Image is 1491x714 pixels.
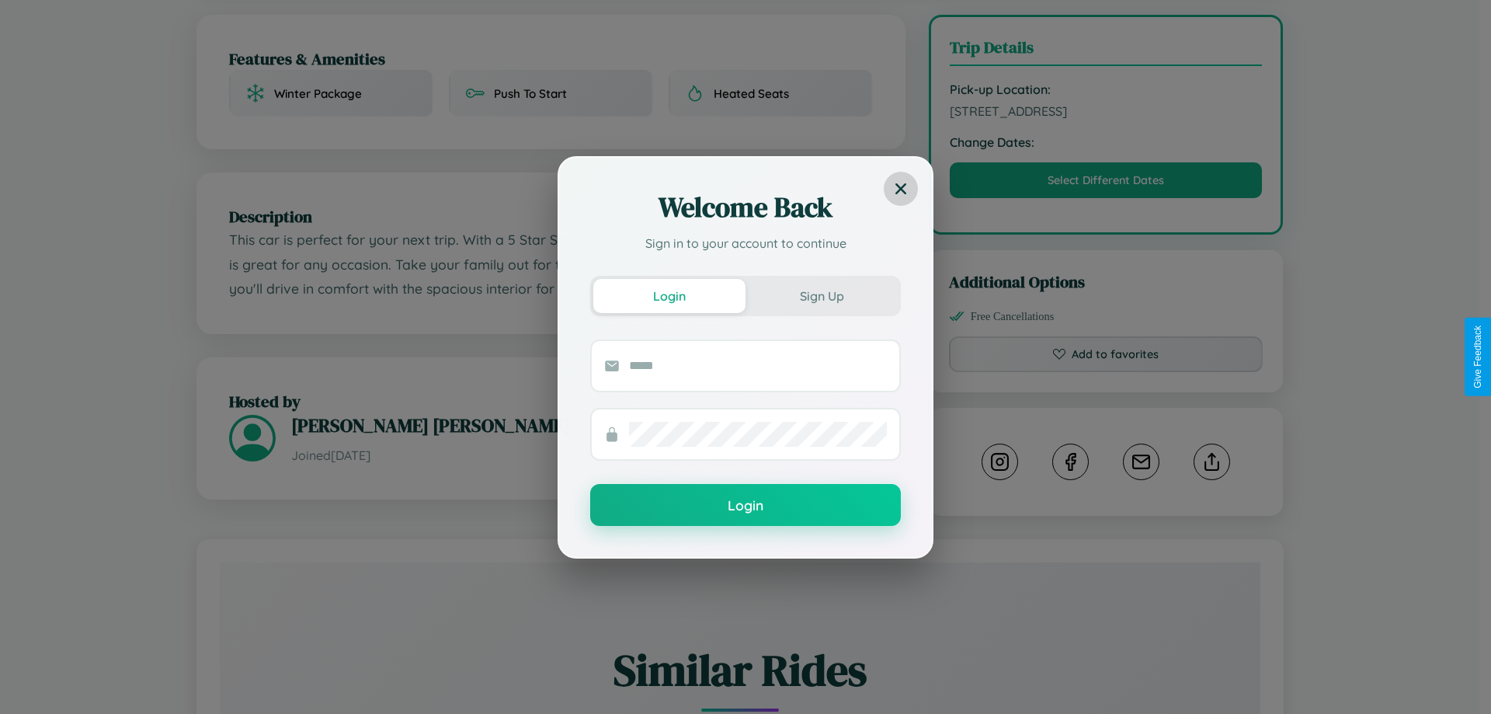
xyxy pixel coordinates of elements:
button: Login [593,279,745,313]
button: Sign Up [745,279,898,313]
div: Give Feedback [1472,326,1483,388]
button: Login [590,484,901,526]
p: Sign in to your account to continue [590,234,901,253]
h2: Welcome Back [590,189,901,226]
